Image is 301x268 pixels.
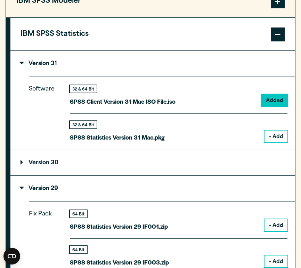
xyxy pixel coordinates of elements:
[265,219,287,231] button: + Add
[10,176,295,201] summary: Version 29
[29,84,60,137] p: Software
[21,186,58,191] p: Version 29
[70,132,165,142] p: SPSS Statistics Version 31 Mac.pkg
[21,61,57,66] p: Version 31
[265,255,287,267] button: + Add
[70,246,87,253] div: 64 Bit
[265,131,287,142] button: + Add
[21,160,58,166] p: Version 30
[70,257,169,267] p: SPSS Statistics Version 29 IF003.zip
[70,121,97,128] div: 32 & 64 Bit
[10,18,295,50] button: IBM SPSS Statistics
[70,210,87,218] div: 64 Bit
[262,94,287,106] button: Added
[10,51,295,76] summary: Version 31
[70,85,97,93] div: 32 & 64 Bit
[70,96,176,107] p: SPSS Client Version 31 Mac ISO File.iso
[70,221,168,231] p: SPSS Statistics Version 29 IF001.zip
[3,248,20,265] button: Open CMP widget
[10,150,295,175] summary: Version 30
